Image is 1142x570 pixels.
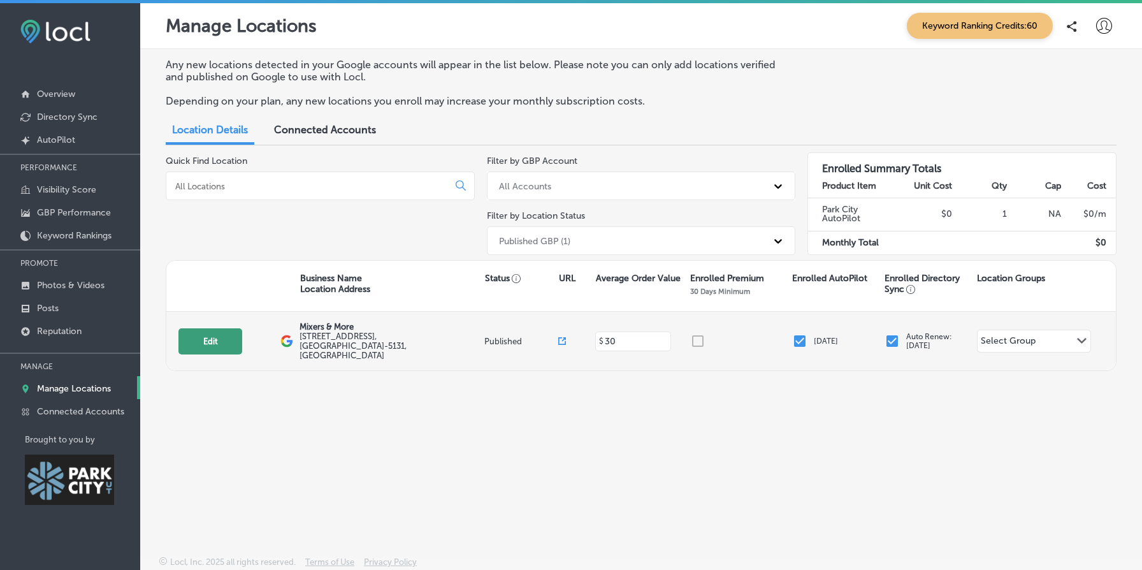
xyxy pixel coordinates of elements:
p: Keyword Rankings [37,230,112,241]
td: 1 [953,198,1007,231]
th: Cap [1008,175,1062,198]
p: Photos & Videos [37,280,105,291]
td: $0 [899,198,953,231]
p: Enrolled Directory Sync [885,273,971,295]
p: Overview [37,89,75,99]
th: Cost [1062,175,1116,198]
label: Quick Find Location [166,156,247,166]
td: Park City AutoPilot [808,198,899,231]
p: Connected Accounts [37,406,124,417]
p: Posts [37,303,59,314]
p: Business Name Location Address [300,273,370,295]
p: 30 Days Minimum [690,287,750,296]
p: GBP Performance [37,207,111,218]
img: logo [280,335,293,347]
label: [STREET_ADDRESS] , [GEOGRAPHIC_DATA]-5131, [GEOGRAPHIC_DATA] [300,332,481,360]
p: Auto Renew: [DATE] [906,332,952,350]
p: Enrolled AutoPilot [792,273,867,284]
label: Filter by GBP Account [487,156,577,166]
label: Filter by Location Status [487,210,585,221]
p: Directory Sync [37,112,98,122]
div: Published GBP (1) [499,235,570,246]
p: Manage Locations [37,383,111,394]
p: Brought to you by [25,435,140,444]
img: fda3e92497d09a02dc62c9cd864e3231.png [20,20,90,43]
p: Enrolled Premium [690,273,764,284]
p: Published [484,337,558,346]
p: Any new locations detected in your Google accounts will appear in the list below. Please note you... [166,59,784,83]
p: Locl, Inc. 2025 all rights reserved. [170,557,296,567]
td: $ 0 [1062,231,1116,254]
p: [DATE] [814,337,838,346]
p: $ [599,337,604,346]
td: Monthly Total [808,231,899,254]
p: Visibility Score [37,184,96,195]
button: Edit [178,328,242,354]
p: URL [559,273,575,284]
p: AutoPilot [37,135,75,145]
strong: Product Item [822,180,876,191]
p: Average Order Value [596,273,681,284]
td: $ 0 /m [1062,198,1116,231]
span: Keyword Ranking Credits: 60 [907,13,1053,39]
p: Status [485,273,559,284]
th: Qty [953,175,1007,198]
img: Park City [25,455,114,505]
span: Location Details [172,124,248,136]
td: NA [1008,198,1062,231]
span: Connected Accounts [274,124,376,136]
h3: Enrolled Summary Totals [808,153,1116,175]
p: Reputation [37,326,82,337]
div: Select Group [981,335,1036,350]
th: Unit Cost [899,175,953,198]
div: All Accounts [499,180,551,191]
p: Manage Locations [166,15,317,36]
input: All Locations [174,180,445,192]
p: Location Groups [977,273,1045,284]
p: Mixers & More [300,322,481,332]
p: Depending on your plan, any new locations you enroll may increase your monthly subscription costs. [166,95,784,107]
